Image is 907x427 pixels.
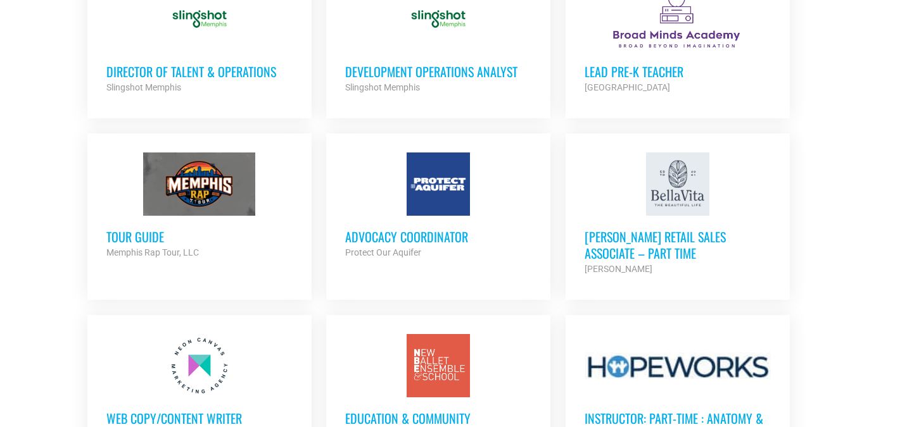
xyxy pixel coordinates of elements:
[345,63,531,80] h3: Development Operations Analyst
[106,247,199,257] strong: Memphis Rap Tour, LLC
[326,133,550,279] a: Advocacy Coordinator Protect Our Aquifer
[585,264,652,274] strong: [PERSON_NAME]
[106,410,293,426] h3: Web Copy/Content Writer
[106,228,293,245] h3: Tour Guide
[345,228,531,245] h3: Advocacy Coordinator
[585,82,670,92] strong: [GEOGRAPHIC_DATA]
[345,247,421,257] strong: Protect Our Aquifer
[106,82,181,92] strong: Slingshot Memphis
[585,228,771,261] h3: [PERSON_NAME] Retail Sales Associate – Part Time
[87,133,312,279] a: Tour Guide Memphis Rap Tour, LLC
[585,63,771,80] h3: Lead Pre-K Teacher
[345,82,420,92] strong: Slingshot Memphis
[106,63,293,80] h3: Director of Talent & Operations
[566,133,790,295] a: [PERSON_NAME] Retail Sales Associate – Part Time [PERSON_NAME]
